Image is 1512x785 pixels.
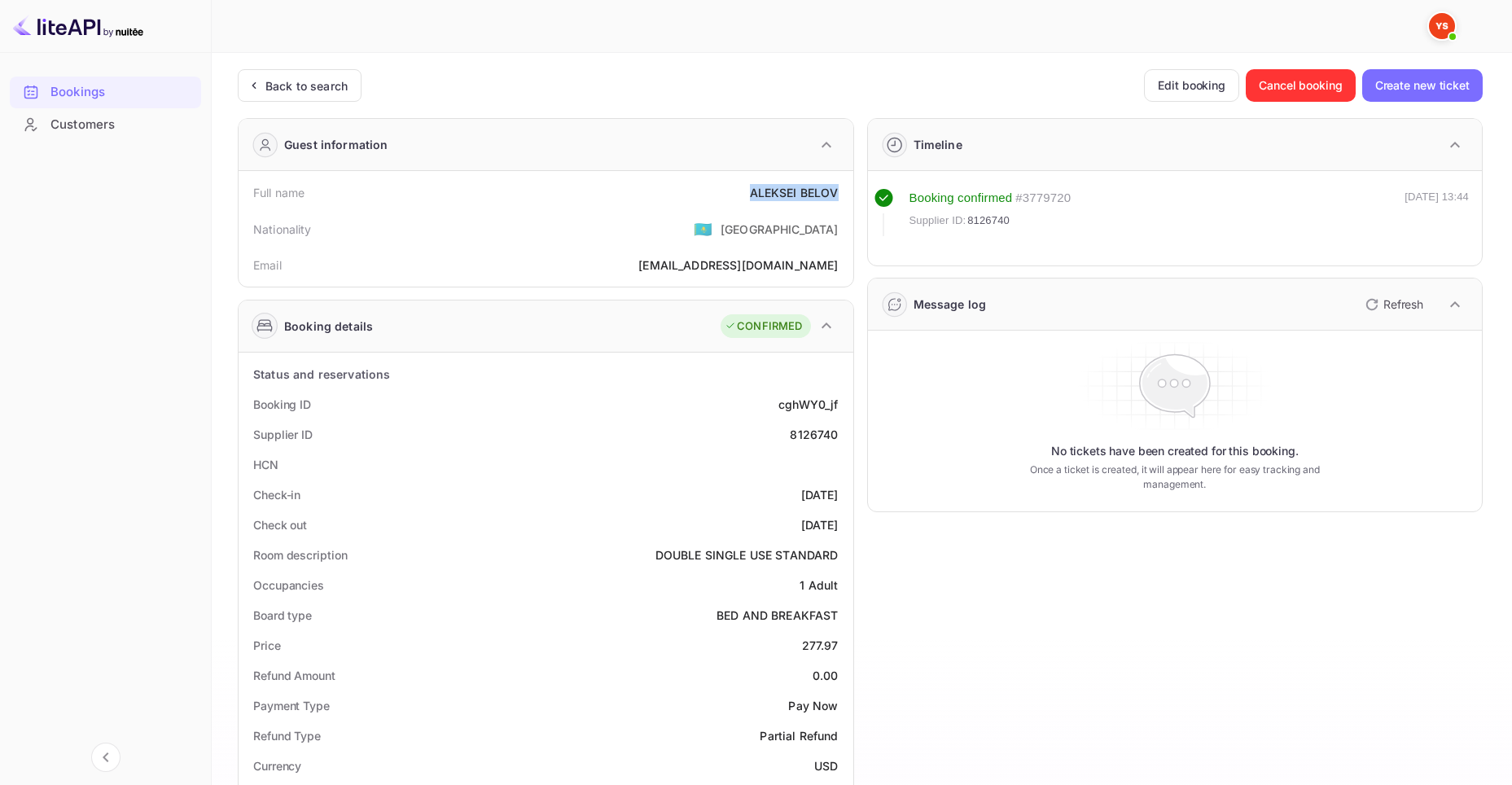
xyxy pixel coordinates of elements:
p: Refresh [1383,296,1423,313]
div: Guest information [284,136,388,153]
div: 277.97 [802,637,839,654]
span: 8126740 [967,213,1010,229]
button: Edit booking [1144,69,1239,102]
div: Room description [253,546,347,564]
div: Check-in [253,486,300,503]
div: cghWY0_jf [778,396,838,413]
div: Email [253,257,282,274]
div: [DATE] 13:44 [1405,189,1469,236]
div: Back to search [265,77,348,94]
img: Yandex Support [1429,13,1455,39]
div: # 3779720 [1015,189,1071,208]
button: Cancel booking [1246,69,1356,102]
div: 0.00 [813,667,839,684]
button: Refresh [1356,292,1430,318]
div: Refund Amount [253,667,335,684]
div: Bookings [50,83,193,102]
button: Create new ticket [1362,69,1483,102]
div: Message log [914,296,987,313]
div: [GEOGRAPHIC_DATA] [721,221,839,238]
div: Supplier ID [253,426,313,443]
div: Nationality [253,221,312,238]
div: Timeline [914,136,962,153]
div: 8126740 [790,426,838,443]
div: Payment Type [253,697,330,714]
div: [DATE] [801,516,839,533]
div: Booking confirmed [909,189,1013,208]
img: LiteAPI logo [13,13,143,39]
div: Occupancies [253,577,324,594]
div: Refund Type [253,727,321,744]
span: Supplier ID: [909,213,966,229]
div: [EMAIL_ADDRESS][DOMAIN_NAME] [638,257,838,274]
div: BED AND BREAKFAST [717,607,839,624]
div: Currency [253,757,301,774]
div: Status and reservations [253,366,390,383]
div: [DATE] [801,486,839,503]
div: DOUBLE SINGLE USE STANDARD [655,546,839,564]
a: Bookings [10,77,201,107]
div: Pay Now [788,697,838,714]
a: Customers [10,109,201,139]
div: Price [253,637,281,654]
div: CONFIRMED [725,318,802,335]
div: HCN [253,456,278,473]
div: Bookings [10,77,201,108]
span: United States [694,214,712,243]
div: ALEKSEI BELOV [750,184,839,201]
div: Booking ID [253,396,311,413]
div: Check out [253,516,307,533]
p: Once a ticket is created, it will appear here for easy tracking and management. [1010,463,1340,492]
p: No tickets have been created for this booking. [1051,443,1299,459]
div: Partial Refund [760,727,838,744]
div: USD [814,757,838,774]
div: Full name [253,184,305,201]
div: Customers [50,116,193,134]
div: Board type [253,607,312,624]
div: Booking details [284,318,373,335]
div: 1 Adult [800,577,838,594]
button: Collapse navigation [91,743,121,772]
